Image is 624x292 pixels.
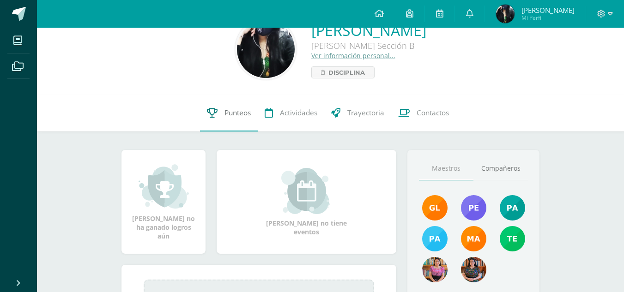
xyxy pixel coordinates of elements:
[473,157,528,180] a: Compañeros
[311,51,395,60] a: Ver información personal...
[261,168,353,236] div: [PERSON_NAME] no tiene eventos
[258,95,324,131] a: Actividades
[224,108,251,118] span: Punteos
[131,163,196,240] div: [PERSON_NAME] no ha ganado logros aún
[500,226,525,251] img: f478d08ad3f1f0ce51b70bf43961b330.png
[237,20,295,78] img: c883904517fc3a8437224318fdc1e478.png
[422,226,448,251] img: d0514ac6eaaedef5318872dd8b40be23.png
[500,195,525,220] img: 40c28ce654064086a0d3fb3093eec86e.png
[280,108,317,118] span: Actividades
[422,257,448,282] img: 3965800a07ef04a8d3498c739e44ef8a.png
[311,40,426,51] div: [PERSON_NAME] Sección B
[461,195,486,220] img: 901d3a81a60619ba26076f020600640f.png
[347,108,384,118] span: Trayectoria
[328,67,365,78] span: Disciplina
[139,163,189,209] img: achievement_small.png
[521,14,575,22] span: Mi Perfil
[496,5,515,23] img: 60db0f91bbcf37e9f896dc4a507d05ee.png
[461,257,486,282] img: 96169a482c0de6f8e254ca41c8b0a7b1.png
[200,95,258,131] a: Punteos
[419,157,473,180] a: Maestros
[422,195,448,220] img: 895b5ece1ed178905445368d61b5ce67.png
[311,20,426,40] a: [PERSON_NAME]
[391,95,456,131] a: Contactos
[281,168,332,214] img: event_small.png
[324,95,391,131] a: Trayectoria
[521,6,575,15] span: [PERSON_NAME]
[461,226,486,251] img: 560278503d4ca08c21e9c7cd40ba0529.png
[417,108,449,118] span: Contactos
[311,66,375,78] a: Disciplina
